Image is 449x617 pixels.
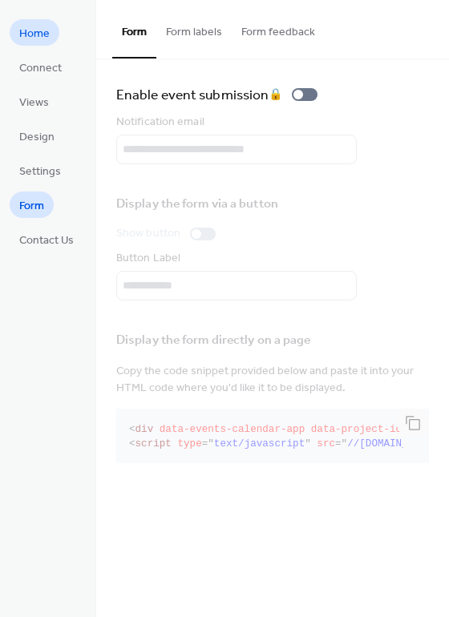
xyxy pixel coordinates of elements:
[10,88,59,115] a: Views
[10,226,83,252] a: Contact Us
[19,26,50,42] span: Home
[19,60,62,77] span: Connect
[10,192,54,218] a: Form
[19,232,74,249] span: Contact Us
[10,157,71,183] a: Settings
[19,163,61,180] span: Settings
[19,129,55,146] span: Design
[19,95,49,111] span: Views
[10,123,64,149] a: Design
[19,198,44,215] span: Form
[10,54,71,80] a: Connect
[10,19,59,46] a: Home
